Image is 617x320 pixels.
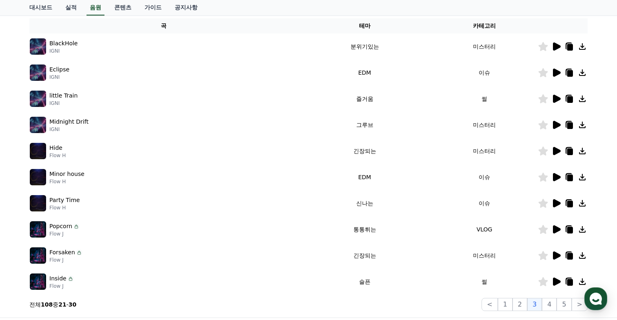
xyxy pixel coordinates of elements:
button: > [572,298,588,311]
td: 통통튀는 [298,216,431,242]
p: Flow H [49,178,84,185]
strong: 30 [69,301,76,308]
a: 홈 [2,252,54,273]
img: music [30,195,46,211]
button: 3 [527,298,542,311]
img: music [30,64,46,81]
td: 즐거움 [298,86,431,112]
img: music [30,221,46,238]
td: 긴장되는 [298,242,431,269]
p: 전체 중 - [29,300,76,309]
td: 썰 [431,269,538,295]
td: 미스터리 [431,242,538,269]
strong: 21 [58,301,66,308]
td: 이슈 [431,164,538,190]
td: EDM [298,164,431,190]
p: Inside [49,274,67,283]
p: Flow H [49,152,66,159]
td: 신나는 [298,190,431,216]
td: EDM [298,60,431,86]
p: Hide [49,144,62,152]
p: IGNI [49,100,78,107]
a: 대화 [54,252,105,273]
th: 카테고리 [431,18,538,33]
p: Flow H [49,204,80,211]
img: music [30,247,46,264]
button: 5 [557,298,571,311]
td: 이슈 [431,190,538,216]
p: Popcorn [49,222,72,231]
p: IGNI [49,126,89,133]
td: VLOG [431,216,538,242]
td: 그루브 [298,112,431,138]
img: music [30,38,46,55]
td: 미스터리 [431,138,538,164]
img: music [30,169,46,185]
p: IGNI [49,74,69,80]
th: 곡 [29,18,298,33]
button: 1 [498,298,513,311]
td: 썰 [431,86,538,112]
td: 분위기있는 [298,33,431,60]
p: Flow J [49,257,82,263]
p: Forsaken [49,248,75,257]
span: 대화 [75,265,84,271]
button: 2 [513,298,527,311]
p: IGNI [49,48,78,54]
img: music [30,143,46,159]
td: 이슈 [431,60,538,86]
span: 설정 [126,264,136,271]
p: Minor house [49,170,84,178]
span: 홈 [26,264,31,271]
p: BlackHole [49,39,78,48]
p: Flow J [49,283,74,289]
p: little Train [49,91,78,100]
p: Flow J [49,231,80,237]
p: Midnight Drift [49,118,89,126]
p: Party Time [49,196,80,204]
button: 4 [542,298,557,311]
button: < [482,298,497,311]
p: Eclipse [49,65,69,74]
td: 슬픈 [298,269,431,295]
th: 테마 [298,18,431,33]
img: music [30,117,46,133]
td: 긴장되는 [298,138,431,164]
strong: 108 [41,301,53,308]
td: 미스터리 [431,112,538,138]
img: music [30,273,46,290]
td: 미스터리 [431,33,538,60]
img: music [30,91,46,107]
a: 설정 [105,252,157,273]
